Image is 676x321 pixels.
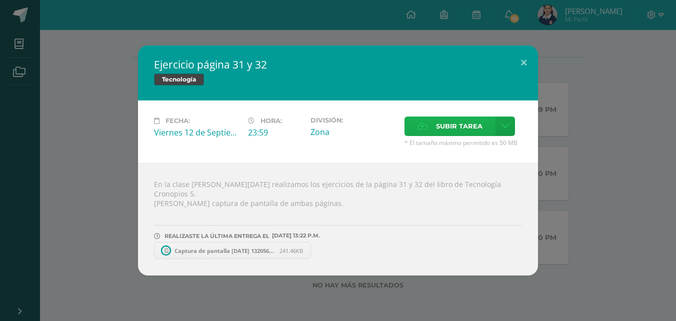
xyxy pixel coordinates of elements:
[310,116,396,124] label: División:
[165,117,190,124] span: Fecha:
[404,138,522,147] span: * El tamaño máximo permitido es 50 MB
[269,235,320,236] span: [DATE] 13:22 P.M.
[310,126,396,137] div: Zona
[154,127,240,138] div: Viernes 12 de Septiembre
[164,232,269,239] span: REALIZASTE LA ÚLTIMA ENTREGA EL
[169,247,279,254] span: Captura de pantalla [DATE] 132056.png
[154,57,522,71] h2: Ejercicio página 31 y 32
[509,45,538,79] button: Close (Esc)
[248,127,302,138] div: 23:59
[260,117,282,124] span: Hora:
[279,247,303,254] span: 241.46KB
[154,73,204,85] span: Tecnología
[436,117,482,135] span: Subir tarea
[138,163,538,275] div: En la clase [PERSON_NAME][DATE] realizamos los ejercicios de la página 31 y 32 del libro de Tecno...
[154,242,311,259] a: Captura de pantalla [DATE] 132056.png 241.46KB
